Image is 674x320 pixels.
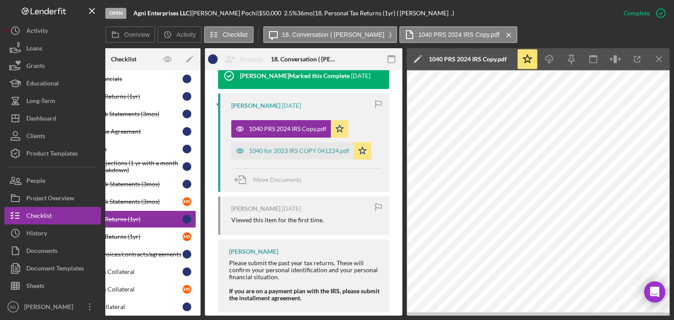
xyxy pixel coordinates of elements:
[4,75,101,92] a: Educational
[351,72,370,79] time: 2025-06-30 19:52
[399,26,517,43] button: 1040 PRS 2024 IRS Copy.pdf
[271,56,337,63] div: 18. Conversation ( [PERSON_NAME] .)
[26,224,47,244] div: History
[4,298,101,316] button: BD[PERSON_NAME]
[51,88,196,105] a: Business Tax Returns (1yr)
[4,57,101,75] button: Grants
[51,158,196,175] a: Financial Projections (1 yr with a month by month breakdown)
[240,50,263,68] div: Reassign
[51,281,196,298] a: Real Estate as CollateralMS
[231,120,348,138] button: 1040 PRS 2024 IRS Copy.pdf
[26,75,59,94] div: Educational
[69,128,183,135] div: Business Lease Agreement
[249,147,349,154] div: 1040 for 2023 IRS COPY 041224.pdf
[4,127,101,145] button: Clients
[51,123,196,140] a: Business Lease Agreement
[69,303,183,310] div: Vehicle as Collateral
[69,233,183,240] div: Personal Tax Returns (1yr)
[26,277,44,297] div: Sheets
[4,22,101,39] a: Activity
[624,4,650,22] div: Complete
[223,31,248,38] label: Checklist
[26,127,45,147] div: Clients
[263,26,398,43] button: 18. Conversation ( [PERSON_NAME] .)
[158,26,201,43] button: Activity
[231,142,371,160] button: 1040 for 2023 IRS COPY 041224.pdf
[231,102,280,109] div: [PERSON_NAME]
[644,281,665,302] div: Open Intercom Messenger
[429,56,507,63] div: 1040 PRS 2024 IRS Copy.pdf
[282,102,301,109] time: 2025-06-27 04:10
[284,10,297,17] div: 2.5 %
[105,26,155,43] button: Overview
[4,277,101,295] button: Sheets
[22,298,79,318] div: [PERSON_NAME]
[133,10,191,17] div: |
[4,242,101,260] button: Documents
[51,175,196,193] a: Personal Bank Statements (3mos)
[4,189,101,207] button: Project Overview
[4,145,101,162] button: Product Templates
[69,268,183,275] div: Real Estate as Collateral
[26,145,78,164] div: Product Templates
[282,31,392,38] label: 18. Conversation ( [PERSON_NAME] .)
[26,172,45,192] div: People
[26,110,56,129] div: Dashboard
[204,50,272,68] button: Reassign
[69,198,183,205] div: Personal Bank Statements (3mos)
[69,251,183,258] div: Customer invoices/contracts/agreements
[249,125,326,132] div: 1040 PRS 2024 IRS Copy.pdf
[111,56,136,63] div: Checklist
[26,207,52,227] div: Checklist
[615,4,670,22] button: Complete
[231,205,280,212] div: [PERSON_NAME]
[51,245,196,263] a: Customer invoices/contracts/agreements
[51,263,196,281] a: Real Estate as Collateral
[26,57,45,77] div: Grants
[69,75,183,82] div: Business Financials
[4,39,101,57] button: Loans
[4,260,101,277] button: Document Templates
[69,216,183,223] div: Personal Tax Returns (1yr)
[69,110,183,117] div: Business Bank Statements (3mos)
[69,181,183,188] div: Personal Bank Statements (3mos)
[282,205,301,212] time: 2025-06-27 04:08
[297,10,313,17] div: 36 mo
[204,26,254,43] button: Checklist
[313,10,454,17] div: | 18. Personal Tax Returns (1yr) ( [PERSON_NAME] .)
[229,248,278,255] div: [PERSON_NAME]
[26,39,42,59] div: Loans
[4,224,101,242] a: History
[4,110,101,127] button: Dashboard
[26,189,74,209] div: Project Overview
[26,92,55,112] div: Long-Term
[51,210,196,228] a: Personal Tax Returns (1yr)
[105,8,126,19] div: Open
[51,105,196,123] a: Business Bank Statements (3mos)
[253,176,301,183] span: Move Documents
[240,72,350,79] div: [PERSON_NAME] Marked this Complete
[69,93,183,100] div: Business Tax Returns (1yr)
[26,22,48,42] div: Activity
[229,287,380,302] strong: If you are on a payment plan with the IRS, please submit the installment agreement.
[51,140,196,158] a: Business Plan
[4,172,101,189] button: People
[4,92,101,110] button: Long-Term
[191,10,259,17] div: [PERSON_NAME] Pochi |
[26,242,57,262] div: Documents
[4,207,101,224] button: Checklist
[418,31,499,38] label: 1040 PRS 2024 IRS Copy.pdf
[124,31,150,38] label: Overview
[133,9,190,17] b: Agni Enterprises LLC
[51,298,196,316] a: Vehicle as Collateral
[51,193,196,210] a: Personal Bank Statements (3mos)MS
